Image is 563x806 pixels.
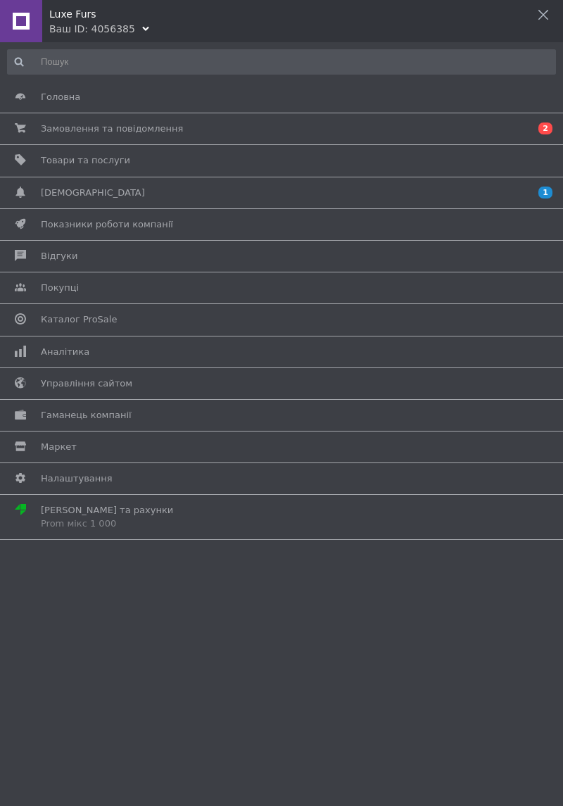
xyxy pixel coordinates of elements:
span: Аналітика [41,346,89,358]
span: Каталог ProSale [41,313,117,326]
span: [PERSON_NAME] та рахунки [41,504,173,529]
span: Показники роботи компанії [41,218,173,231]
span: Покупці [41,282,79,294]
span: Головна [41,91,80,103]
span: Замовлення та повідомлення [41,122,183,135]
span: Товари та послуги [41,154,130,167]
span: Відгуки [41,250,77,263]
span: [DEMOGRAPHIC_DATA] [41,187,145,199]
span: Гаманець компанії [41,409,132,422]
span: Налаштування [41,472,113,485]
span: 1 [538,187,552,199]
input: Пошук [7,49,556,75]
span: 2 [538,122,552,134]
span: Маркет [41,441,77,453]
div: Prom мікс 1 000 [41,517,173,530]
span: Управління сайтом [41,377,132,390]
div: Ваш ID: 4056385 [49,22,135,36]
